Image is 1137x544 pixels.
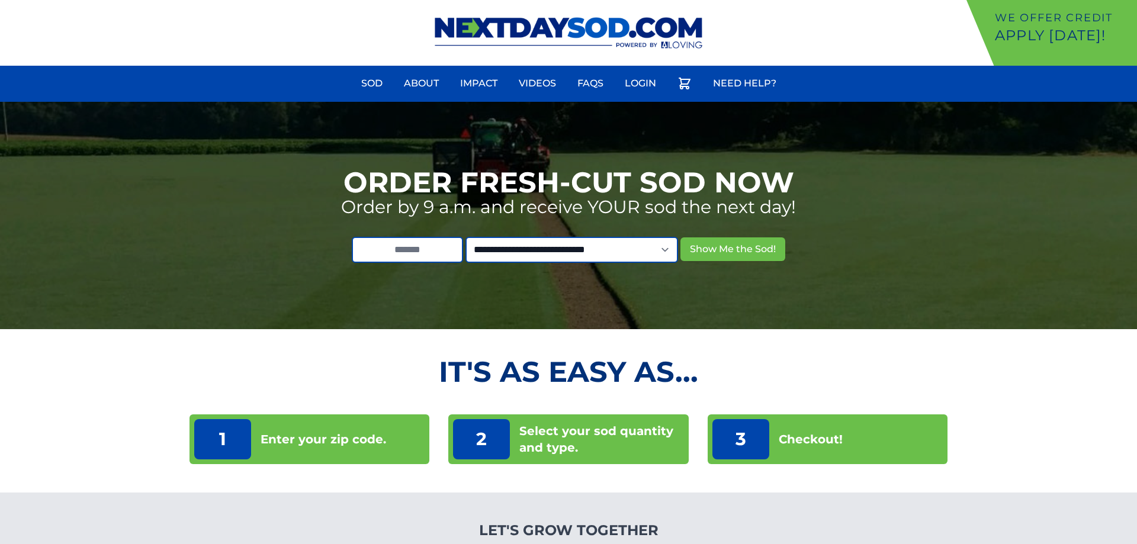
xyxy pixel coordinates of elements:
[453,69,505,98] a: Impact
[519,423,683,456] p: Select your sod quantity and type.
[570,69,611,98] a: FAQs
[618,69,663,98] a: Login
[416,521,722,540] h4: Let's Grow Together
[189,358,947,386] h2: It's as Easy As...
[712,419,769,459] p: 3
[995,26,1132,45] p: Apply [DATE]!
[512,69,563,98] a: Videos
[453,419,510,459] p: 2
[261,431,386,448] p: Enter your zip code.
[779,431,843,448] p: Checkout!
[397,69,446,98] a: About
[341,197,796,218] p: Order by 9 a.m. and receive YOUR sod the next day!
[343,168,794,197] h1: Order Fresh-Cut Sod Now
[680,237,785,261] button: Show Me the Sod!
[194,419,251,459] p: 1
[995,9,1132,26] p: We offer Credit
[354,69,390,98] a: Sod
[706,69,783,98] a: Need Help?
